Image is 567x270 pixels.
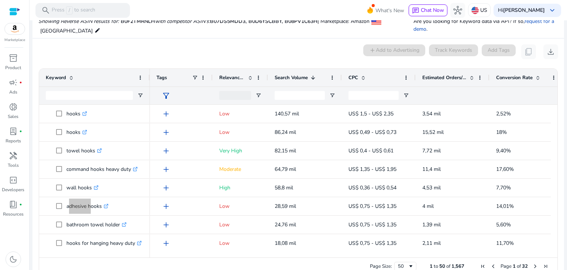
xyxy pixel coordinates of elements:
span: 3,54 mil [422,110,441,117]
p: Product [5,64,21,71]
span: handyman [9,151,18,160]
span: add [162,146,171,155]
span: keyboard_arrow_down [548,6,557,15]
p: Low [219,236,261,251]
span: 140,57 mil [275,110,299,117]
span: US$ 0,49 - US$ 0,73 [348,129,396,136]
span: code_blocks [9,176,18,185]
span: lab_profile [9,127,18,136]
span: Estimated Orders/Month [422,74,467,81]
p: wall hooks [66,180,99,195]
span: donut_small [9,102,18,111]
span: add [162,220,171,229]
span: Keyword [46,74,66,81]
span: to [434,263,438,270]
span: 24,76 mil [275,221,296,228]
span: 18,08 mil [275,240,296,247]
span: 4,53 mil [422,184,441,191]
span: chat [412,7,419,14]
input: CPC Filter Input [348,91,399,100]
p: towel hooks [66,143,102,158]
span: US$ 0,75 - US$ 1,35 [348,240,396,247]
span: inventory_2 [9,54,18,63]
span: 2,11 mil [422,240,441,247]
p: hooks [66,106,87,121]
p: High [219,180,261,195]
span: add [162,128,171,137]
span: US$ 0,36 - US$ 0,54 [348,184,396,191]
span: 9,40% [496,147,511,154]
span: search [41,6,50,15]
span: 17,60% [496,166,514,173]
span: / [66,6,73,14]
span: 11,70% [496,240,514,247]
span: Search Volume [275,74,308,81]
button: Open Filter Menu [137,92,143,98]
span: fiber_manual_record [19,130,22,133]
p: Resources [3,211,24,217]
p: adhesive hooks [66,199,109,214]
span: 64,79 mil [275,166,296,173]
span: 7,70% [496,184,511,191]
span: hub [453,6,462,15]
b: [PERSON_NAME] [503,7,545,14]
p: Low [219,199,261,214]
span: What's New [375,4,404,17]
span: 5,60% [496,221,511,228]
div: Previous Page [490,263,496,269]
span: 4 mil [422,203,434,210]
div: Page Size: [370,263,392,270]
p: Low [219,125,261,140]
p: Ads [9,89,17,95]
p: Tools [8,162,19,169]
span: campaign [9,78,18,87]
span: US$ 0,4 - US$ 0,61 [348,147,394,154]
p: hooks for hanging heavy duty [66,236,142,251]
span: 28,59 mil [275,203,296,210]
span: Conversion Rate [496,74,533,81]
span: 1 [513,263,516,270]
span: US$ 0,75 - US$ 1,35 [348,221,396,228]
button: Open Filter Menu [255,92,261,98]
p: Hi [498,8,545,13]
span: book_4 [9,200,18,209]
button: Open Filter Menu [403,92,409,98]
mat-icon: edit [94,26,100,35]
span: add [162,165,171,174]
p: hooks [66,125,87,140]
span: add [162,109,171,118]
span: add [162,202,171,211]
button: download [543,44,558,59]
span: 32 [522,263,528,270]
div: 50 [398,263,408,270]
p: Low [219,106,261,121]
span: dark_mode [9,255,18,264]
p: Low [219,217,261,232]
div: Next Page [532,263,538,269]
span: US$ 0,75 - US$ 1,35 [348,203,396,210]
p: Moderate [219,162,261,177]
span: [GEOGRAPHIC_DATA] [40,27,93,34]
span: Relevance Score [219,74,245,81]
img: amazon.svg [5,23,25,34]
span: 11,4 mil [422,166,441,173]
span: CPC [348,74,358,81]
span: filter_alt [162,91,171,100]
span: of [446,263,450,270]
span: add [162,183,171,192]
p: Press to search [52,6,95,14]
span: US$ 1,35 - US$ 1,95 [348,166,396,173]
p: US [480,4,487,17]
span: US$ 1,5 - US$ 2,35 [348,110,394,117]
p: Are you looking for Keyword data via API? If so, . [413,17,558,33]
span: 2,52% [496,110,511,117]
p: command hooks heavy duty [66,162,138,177]
span: 18% [496,129,507,136]
span: Page [501,263,512,270]
img: us.svg [471,7,479,14]
button: hub [450,3,465,18]
span: Tags [157,74,167,81]
span: 82,15 mil [275,147,296,154]
input: Search Volume Filter Input [275,91,325,100]
span: 1,567 [451,263,464,270]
